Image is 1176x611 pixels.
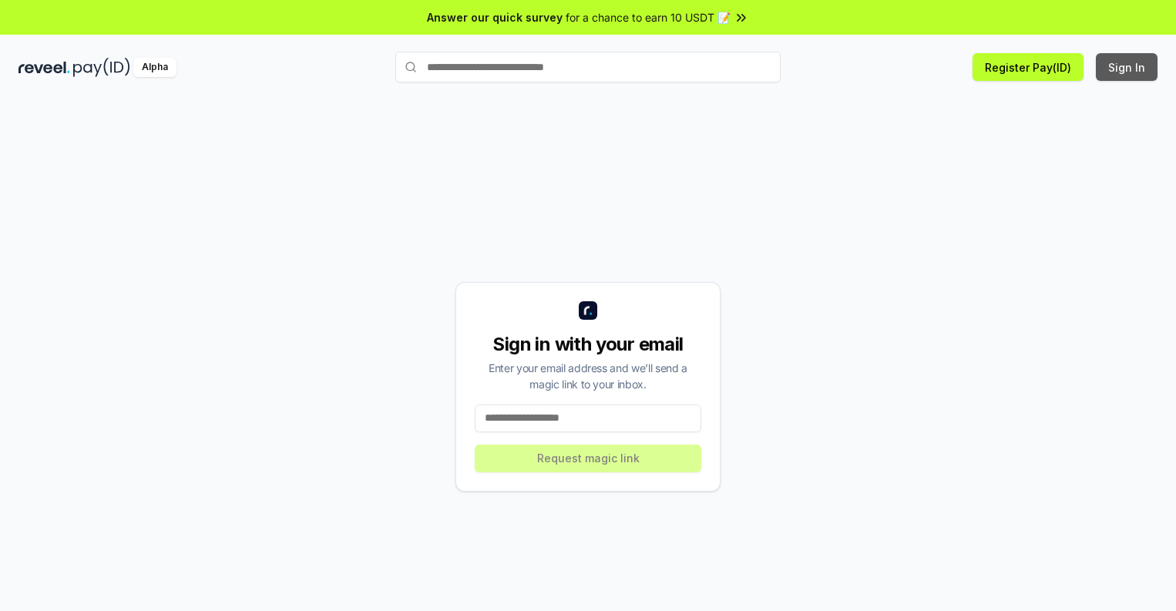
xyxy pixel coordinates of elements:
[475,332,701,357] div: Sign in with your email
[475,360,701,392] div: Enter your email address and we’ll send a magic link to your inbox.
[133,58,176,77] div: Alpha
[973,53,1084,81] button: Register Pay(ID)
[73,58,130,77] img: pay_id
[1096,53,1158,81] button: Sign In
[566,9,731,25] span: for a chance to earn 10 USDT 📝
[579,301,597,320] img: logo_small
[18,58,70,77] img: reveel_dark
[427,9,563,25] span: Answer our quick survey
